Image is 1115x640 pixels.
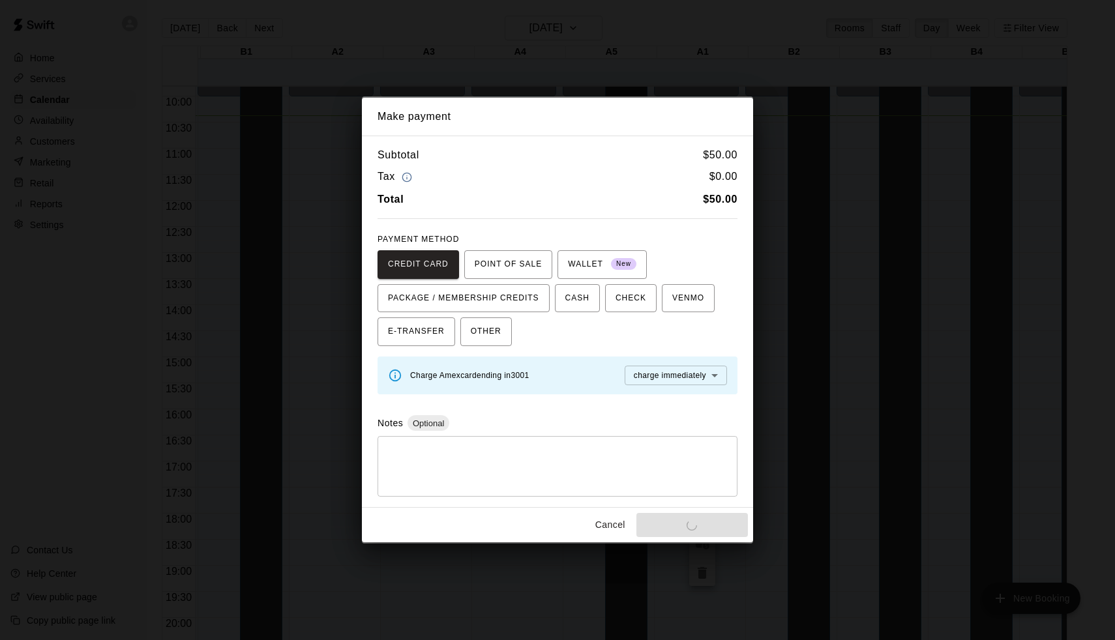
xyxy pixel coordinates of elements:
span: PACKAGE / MEMBERSHIP CREDITS [388,288,539,309]
b: $ 50.00 [703,194,737,205]
button: CREDIT CARD [378,250,459,279]
button: WALLET New [557,250,647,279]
button: CHECK [605,284,657,313]
button: CASH [555,284,600,313]
button: POINT OF SALE [464,250,552,279]
h6: Subtotal [378,147,419,164]
h6: $ 0.00 [709,168,737,186]
span: VENMO [672,288,704,309]
label: Notes [378,418,403,428]
button: Cancel [589,513,631,537]
span: New [611,255,636,273]
span: PAYMENT METHOD [378,235,459,244]
b: Total [378,194,404,205]
button: PACKAGE / MEMBERSHIP CREDITS [378,284,550,313]
span: CASH [565,288,589,309]
span: E-TRANSFER [388,321,445,342]
span: POINT OF SALE [475,254,542,275]
button: E-TRANSFER [378,317,455,346]
span: CREDIT CARD [388,254,449,275]
button: OTHER [460,317,512,346]
span: Charge Amex card ending in 3001 [410,371,529,380]
h6: Tax [378,168,415,186]
span: charge immediately [634,371,706,380]
button: VENMO [662,284,715,313]
h6: $ 50.00 [703,147,737,164]
h2: Make payment [362,98,753,136]
span: OTHER [471,321,501,342]
span: CHECK [616,288,646,309]
span: Optional [408,418,449,428]
span: WALLET [568,254,636,275]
